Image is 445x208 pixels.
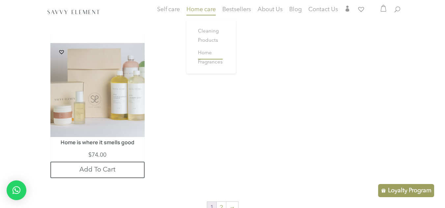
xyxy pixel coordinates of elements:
[345,6,350,12] span: 
[198,51,223,65] span: Home Fragrances
[289,7,302,12] span: Blog
[345,6,350,14] a: 
[191,25,231,47] a: Cleaning Products
[46,8,101,15] img: SavvyElement
[157,7,180,20] a: Self care
[60,140,135,149] h1: Home is where it smells good
[289,7,302,14] a: Blog
[50,162,145,178] a: Add to cart: “Home is where it smells good”
[222,7,251,12] span: Bestsellers
[308,7,338,14] a: Contact Us
[198,29,219,43] span: Cleaning Products
[388,187,431,195] p: Loyalty Program
[50,43,145,137] img: Home is where it smells good
[186,7,216,20] a: Home care
[157,7,180,12] span: Self care
[258,7,283,14] a: About Us
[88,152,106,158] bdi: 74.00
[186,7,216,12] span: Home care
[258,7,283,12] span: About Us
[308,7,338,12] span: Contact Us
[222,7,251,14] a: Bestsellers
[88,152,92,158] span: $
[191,47,231,69] a: Home Fragrances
